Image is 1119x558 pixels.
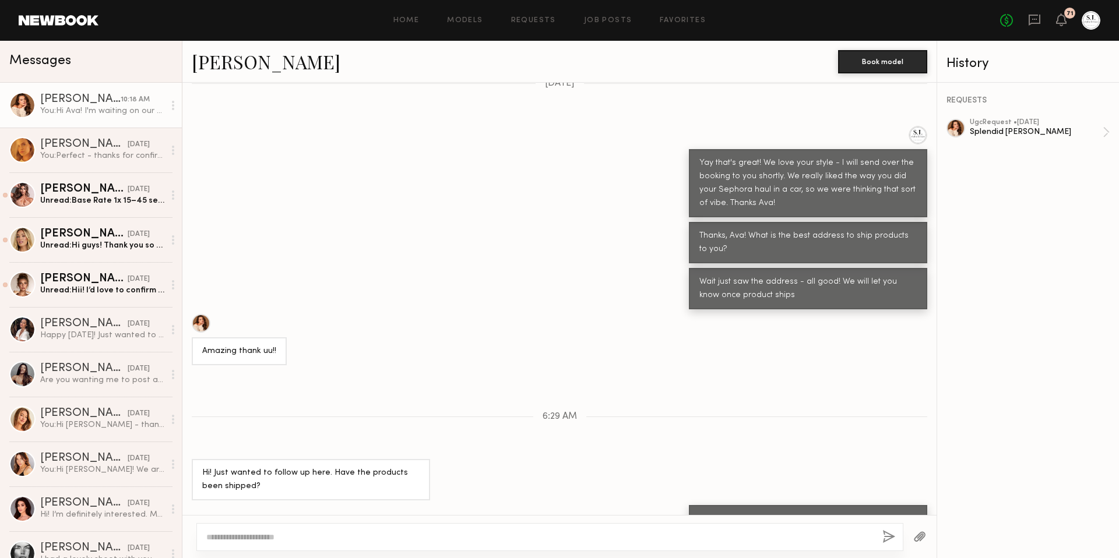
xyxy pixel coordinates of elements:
[393,17,420,24] a: Home
[511,17,556,24] a: Requests
[838,56,927,66] a: Book model
[946,97,1110,105] div: REQUESTS
[202,345,276,358] div: Amazing thank uu!!
[40,408,128,419] div: [PERSON_NAME]
[447,17,483,24] a: Models
[40,419,164,430] div: You: Hi [PERSON_NAME] - thanks so much! We have a budget to work within, but thank you for the qu...
[40,183,128,195] div: [PERSON_NAME]
[838,50,927,73] button: Book model
[40,330,164,341] div: Happy [DATE]! Just wanted to follow up, let me know if anything is too far out of reach and I’m h...
[946,57,1110,70] div: History
[545,79,575,89] span: [DATE]
[128,139,150,150] div: [DATE]
[121,94,150,105] div: 10:18 AM
[202,467,420,493] div: Hi! Just wanted to follow up here. Have the products been shipped?
[40,105,164,116] div: You: Hi Ava! I'm waiting on our Operations team to confirm shipment of your product. I should hav...
[128,229,150,240] div: [DATE]
[543,412,577,422] span: 6:29 AM
[128,184,150,195] div: [DATE]
[128,453,150,464] div: [DATE]
[40,273,128,285] div: [PERSON_NAME]
[128,408,150,419] div: [DATE]
[660,17,706,24] a: Favorites
[9,54,71,68] span: Messages
[40,375,164,386] div: Are you wanting me to post as well?
[1067,10,1074,17] div: 71
[128,319,150,330] div: [DATE]
[40,94,121,105] div: [PERSON_NAME]
[40,139,128,150] div: [PERSON_NAME]
[192,49,340,74] a: [PERSON_NAME]
[40,150,164,161] div: You: Perfect - thanks for confirming!
[40,318,128,330] div: [PERSON_NAME]
[40,240,164,251] div: Unread: Hi guys! Thank you so much for reaching out and for the shoot option! For UGC I typically...
[128,274,150,285] div: [DATE]
[128,363,150,375] div: [DATE]
[699,157,917,210] div: Yay that's great! We love your style - I will send over the booking to you shortly. We really lik...
[40,509,164,520] div: Hi! I’m definitely interested. My rate for a UGC video is typically $250-400. If you require post...
[40,453,128,464] div: [PERSON_NAME]
[40,497,128,509] div: [PERSON_NAME]
[699,276,917,302] div: Wait just saw the address - all good! We will let you know once product ships
[699,229,917,256] div: Thanks, Ava! What is the best address to ship products to you?
[584,17,632,24] a: Job Posts
[970,119,1103,126] div: ugc Request • [DATE]
[40,195,164,206] div: Unread: Base Rate 1x 15–45 sec video → $200 Starter Bundle – 3 videos → $550 (save $50) Growth Bu...
[970,119,1110,146] a: ugcRequest •[DATE]Splendid [PERSON_NAME]
[40,363,128,375] div: [PERSON_NAME]
[40,285,164,296] div: Unread: Hii! I’d love to confirm for this shoot, but I’m going to be out of town for another job ...
[128,498,150,509] div: [DATE]
[40,228,128,240] div: [PERSON_NAME]
[40,464,164,475] div: You: Hi [PERSON_NAME]! We are a fashion jewelry brand based out of [GEOGRAPHIC_DATA][US_STATE], l...
[128,543,150,554] div: [DATE]
[699,513,917,553] div: Hi Ava! I'm waiting on our Operations team to confirm shipment of your product. I should have an ...
[40,542,128,554] div: [PERSON_NAME]
[970,126,1103,137] div: Splendid [PERSON_NAME]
